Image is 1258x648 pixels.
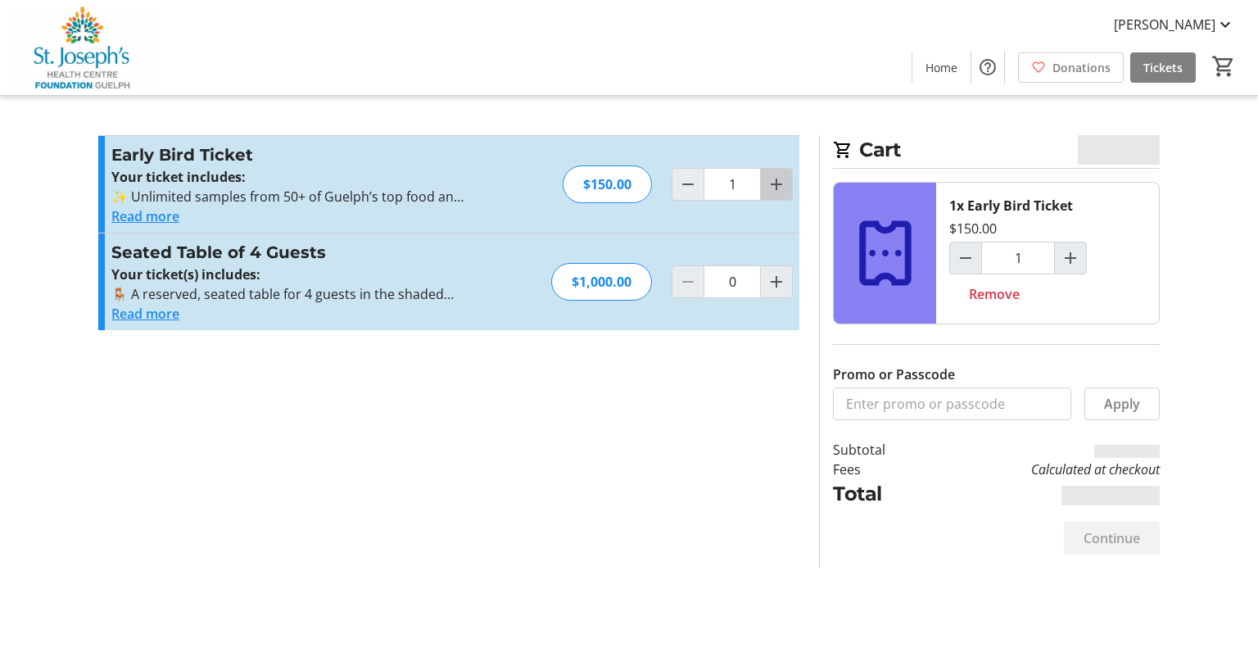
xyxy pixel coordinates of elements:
[704,168,761,201] input: Early Bird Ticket Quantity
[111,168,246,186] strong: Your ticket includes:
[1052,59,1111,76] span: Donations
[111,304,179,324] button: Read more
[971,51,1004,84] button: Help
[704,265,761,298] input: Seated Table of 4 Guests Quantity
[833,135,1160,169] h2: Cart
[833,440,928,460] td: Subtotal
[10,7,156,88] img: St. Joseph's Health Centre Foundation Guelph's Logo
[949,219,997,238] div: $150.00
[1084,387,1160,420] button: Apply
[949,196,1073,215] div: 1x Early Bird Ticket
[111,143,469,167] h3: Early Bird Ticket
[833,365,955,384] label: Promo or Passcode
[981,242,1055,274] input: Early Bird Ticket Quantity
[928,460,1160,479] td: Calculated at checkout
[1130,52,1196,83] a: Tickets
[912,52,971,83] a: Home
[111,206,179,226] button: Read more
[969,284,1020,304] span: Remove
[1101,11,1248,38] button: [PERSON_NAME]
[1143,59,1183,76] span: Tickets
[1209,52,1238,81] button: Cart
[833,387,1071,420] input: Enter promo or passcode
[1018,52,1124,83] a: Donations
[950,242,981,274] button: Decrement by one
[111,240,469,265] h3: Seated Table of 4 Guests
[761,266,792,297] button: Increment by one
[672,169,704,200] button: Decrement by one
[111,187,469,206] p: ✨ Unlimited samples from 50+ of Guelph’s top food and drink vendors
[833,460,928,479] td: Fees
[761,169,792,200] button: Increment by one
[1078,135,1161,165] span: CA$0.00
[925,59,957,76] span: Home
[1055,242,1086,274] button: Increment by one
[111,265,260,283] strong: Your ticket(s) includes:
[949,278,1039,310] button: Remove
[1104,394,1140,414] span: Apply
[1114,15,1215,34] span: [PERSON_NAME]
[551,263,652,301] div: $1,000.00
[111,284,469,304] p: 🪑 A reserved, seated table for 4 guests in the shaded courtyard
[563,165,652,203] div: $150.00
[833,479,928,509] td: Total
